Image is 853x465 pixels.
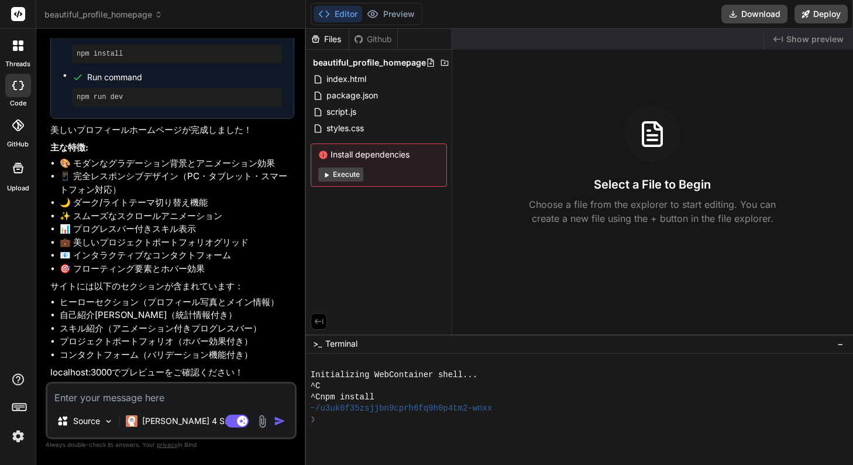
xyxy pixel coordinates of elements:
[60,335,294,348] li: プロジェクトポートフォリオ（ホバー効果付き）
[313,57,426,69] span: beautiful_profile_homepage
[60,249,294,262] li: 📧 インタラクティブなコンタクトフォーム
[73,415,100,427] p: Source
[157,441,178,448] span: privacy
[10,98,26,108] label: code
[87,71,282,83] span: Run command
[60,322,294,336] li: スキル紹介（アニメーション付きプログレスバー）
[311,414,315,425] span: ❯
[794,5,848,23] button: Deploy
[44,9,163,20] span: beautiful_profile_homepage
[349,33,397,45] div: Github
[837,338,844,350] span: −
[594,176,711,193] h3: Select a File to Begin
[274,415,286,427] img: icon
[60,309,294,322] li: 自己紹介[PERSON_NAME]（統計情報付き）
[311,392,374,403] span: ^Cnpm install
[521,197,783,225] p: Choose a file from the explorer to start editing. You can create a new file using the + button in...
[311,381,321,392] span: ^C
[721,5,787,23] button: Download
[311,370,477,381] span: Initializing WebContainer shell...
[50,124,294,137] p: 美しいプロフィールホームページが完成しました！
[7,139,29,149] label: GitHub
[311,403,493,414] span: ~/u3uk0f35zsjjbn9cprh6fq9h0p4tm2-wnxx
[77,49,277,59] pre: npm install
[60,223,294,236] li: 📊 プログレスバー付きスキル表示
[60,348,294,362] li: コンタクトフォーム（バリデーション機能付き）
[60,170,294,196] li: 📱 完全レスポンシブデザイン（PC・タブレット・スマートフォン対応）
[313,338,322,350] span: >_
[786,33,844,45] span: Show preview
[256,415,269,428] img: attachment
[835,334,846,353] button: −
[314,6,362,22] button: Editor
[325,121,365,135] span: styles.css
[306,33,349,45] div: Files
[325,105,357,119] span: script.js
[46,439,297,450] p: Always double-check its answers. Your in Bind
[362,6,419,22] button: Preview
[325,338,357,350] span: Terminal
[7,183,29,193] label: Upload
[50,280,294,293] p: サイトには以下のセクションが含まれています：
[77,93,277,102] pre: npm run dev
[60,196,294,210] li: 🌙 ダーク/ライトテーマ切り替え機能
[318,149,439,160] span: Install dependencies
[60,210,294,223] li: ✨ スムーズなスクロールアニメーション
[60,296,294,309] li: ヒーローセクション（プロフィール写真とメイン情報）
[318,167,363,182] button: Execute
[50,142,88,153] strong: 主な特徴:
[50,366,294,379] p: localhost:3000でプレビューをご確認ください！
[8,426,28,446] img: settings
[325,88,379,102] span: package.json
[60,262,294,276] li: 🎯 フローティング要素とホバー効果
[325,72,367,86] span: index.html
[142,415,229,427] p: [PERSON_NAME] 4 S..
[126,415,137,427] img: Claude 4 Sonnet
[60,236,294,249] li: 💼 美しいプロジェクトポートフォリオグリッド
[5,59,30,69] label: threads
[104,416,113,426] img: Pick Models
[60,157,294,170] li: 🎨 モダンなグラデーション背景とアニメーション効果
